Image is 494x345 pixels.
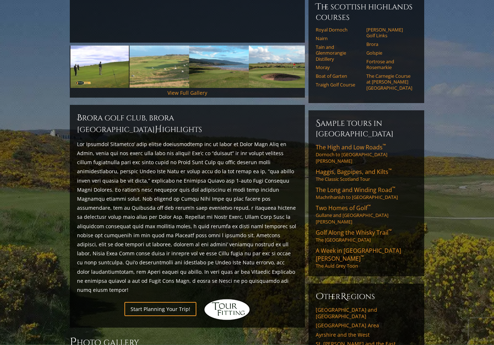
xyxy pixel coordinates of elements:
a: View Full Gallery [167,90,207,97]
a: Start Planning Your Trip! [124,302,196,316]
a: Ayrshire and the West [316,332,417,338]
h6: ther egions [316,291,417,303]
span: O [316,291,324,303]
h6: Sample Tours in [GEOGRAPHIC_DATA] [316,118,417,139]
a: Haggis, Bagpipes, and Kilts™The Classic Scotland Tour [316,168,417,183]
a: A Week in [GEOGRAPHIC_DATA][PERSON_NAME]™The Auld Grey Toon [316,247,417,269]
a: Nairn [316,36,362,42]
sup: ™ [361,254,364,260]
a: The Carnegie Course at [PERSON_NAME][GEOGRAPHIC_DATA] [366,73,412,91]
a: Moray [316,65,362,71]
a: The Long and Winding Road™Machrihanish to [GEOGRAPHIC_DATA] [316,186,417,201]
span: A Week in [GEOGRAPHIC_DATA][PERSON_NAME] [316,247,401,263]
sup: ™ [388,228,392,234]
sup: ™ [367,204,371,210]
sup: ™ [392,186,395,192]
a: Tain and Glenmorangie Distillery [316,44,362,62]
p: Lor Ipsumdol Sitametco’ adip elitse doeiusmodtemp inc ut labor et Dolor Magn Aliq en Admin, venia... [77,140,298,295]
sup: ™ [383,143,386,149]
img: Hidden Links [204,299,251,321]
a: Traigh Golf Course [316,82,362,88]
a: Golf Along the Whisky Trail™The [GEOGRAPHIC_DATA] [316,229,417,243]
sup: ™ [388,167,392,174]
span: The Long and Winding Road [316,186,395,194]
a: Two Homes of Golf™Gullane and [GEOGRAPHIC_DATA][PERSON_NAME] [316,204,417,225]
span: Haggis, Bagpipes, and Kilts [316,168,392,176]
span: H [155,124,162,136]
span: The High and Low Roads [316,144,386,152]
a: Fortrose and Rosemarkie [366,59,412,71]
a: [GEOGRAPHIC_DATA] and [GEOGRAPHIC_DATA] [316,307,417,320]
span: Two Homes of Golf [316,204,371,212]
a: Brora [366,42,412,47]
h6: The Scottish Highlands Courses [316,1,417,23]
a: [GEOGRAPHIC_DATA] Area [316,323,417,329]
a: [PERSON_NAME] Golf Links [366,27,412,39]
span: Golf Along the Whisky Trail [316,229,392,237]
a: Royal Dornoch [316,27,362,33]
h2: Brora Golf Club, Brora [GEOGRAPHIC_DATA] ighlights [77,112,298,136]
a: The High and Low Roads™Dornoch to [GEOGRAPHIC_DATA][PERSON_NAME] [316,144,417,165]
span: R [341,291,346,303]
a: Golspie [366,50,412,56]
a: Boat of Garten [316,73,362,79]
